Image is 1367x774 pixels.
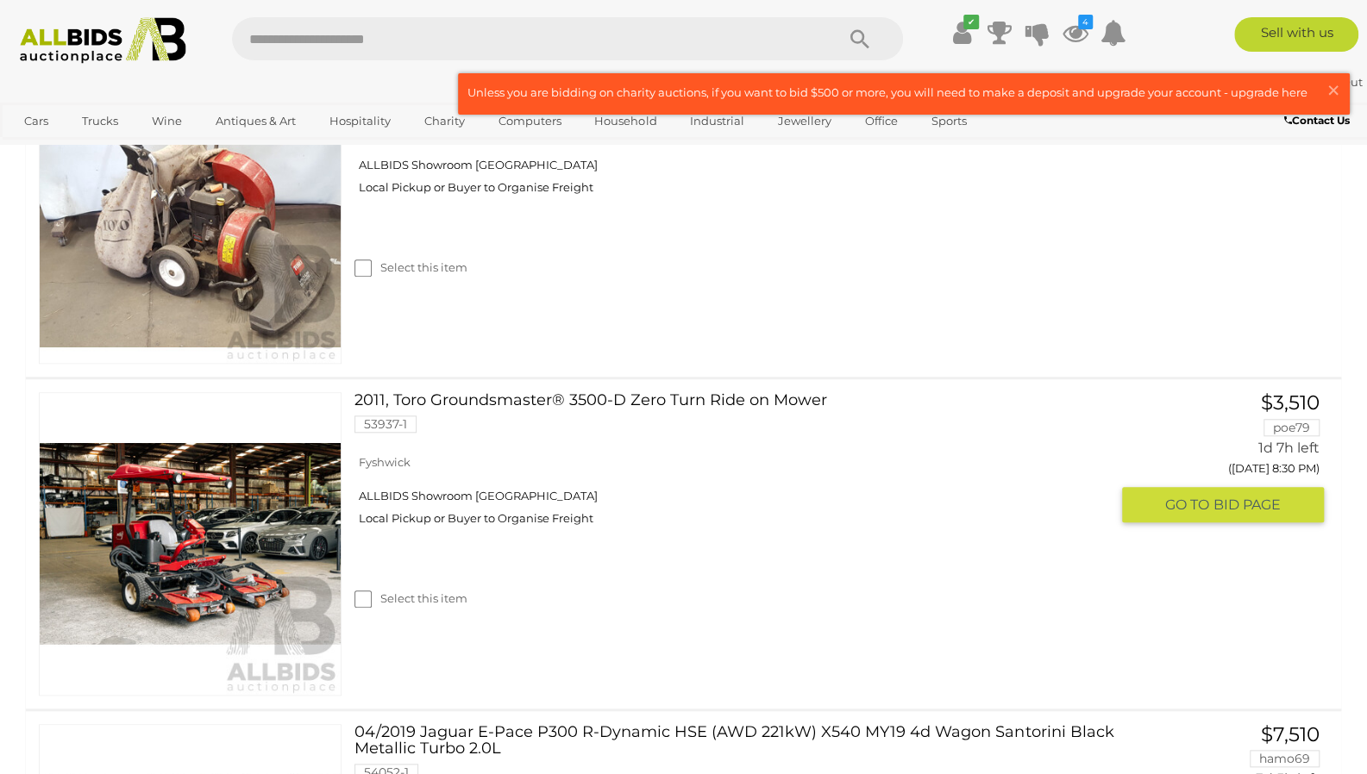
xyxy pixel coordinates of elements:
[354,590,467,607] label: Select this item
[13,136,158,165] a: [GEOGRAPHIC_DATA]
[1284,111,1354,130] a: Contact Us
[817,17,903,60] button: Search
[963,15,979,29] i: ✔
[1165,496,1213,514] span: GO TO
[1078,15,1093,29] i: 4
[1234,17,1358,52] a: Sell with us
[583,107,668,135] a: Household
[1326,73,1341,107] span: ×
[1135,61,1324,153] a: $160 4412 1d 6h left ([DATE] 7:30 PM)
[486,107,572,135] a: Computers
[367,392,1109,446] a: 2011, Toro Groundsmaster® 3500-D Zero Turn Ride on Mower 53937-1
[854,107,909,135] a: Office
[1122,487,1324,522] button: GO TOBID PAGE
[1284,114,1350,127] b: Contact Us
[354,259,467,276] label: Select this item
[141,107,193,135] a: Wine
[10,17,196,64] img: Allbids.com.au
[1213,496,1281,514] span: BID PAGE
[1063,17,1088,48] a: 4
[71,107,129,135] a: Trucks
[1261,390,1320,415] span: $3,510
[767,107,843,135] a: Jewellery
[13,107,60,135] a: Cars
[1261,722,1320,746] span: $7,510
[204,107,307,135] a: Antiques & Art
[40,393,341,694] img: 53937-1a.jpg
[949,17,975,48] a: ✔
[318,107,402,135] a: Hospitality
[920,107,978,135] a: Sports
[413,107,476,135] a: Charity
[1135,392,1324,524] a: $3,510 poe79 1d 7h left ([DATE] 8:30 PM) GO TOBID PAGE
[40,62,341,363] img: 53671-3a.jpg
[679,107,756,135] a: Industrial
